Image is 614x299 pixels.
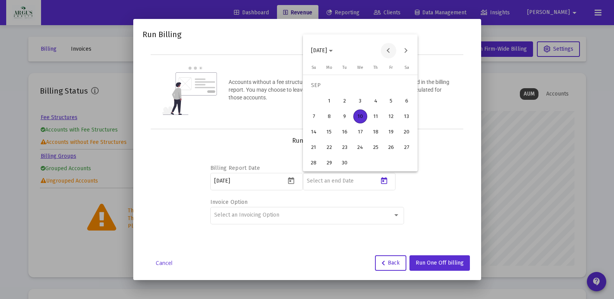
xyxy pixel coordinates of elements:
[384,94,398,108] div: 5
[322,156,336,170] div: 29
[384,93,399,109] button: 2025-09-05
[353,109,367,123] div: 10
[369,140,383,154] div: 25
[384,109,398,123] div: 12
[400,125,414,139] div: 20
[322,94,336,108] div: 1
[337,140,353,155] button: 2025-09-23
[353,125,367,139] div: 17
[338,109,352,123] div: 9
[353,94,367,108] div: 3
[368,93,384,109] button: 2025-09-04
[338,140,352,154] div: 23
[322,109,337,124] button: 2025-09-08
[404,65,409,70] span: Sa
[384,140,398,154] div: 26
[337,93,353,109] button: 2025-09-02
[322,109,336,123] div: 8
[338,156,352,170] div: 30
[342,65,347,70] span: Tu
[399,140,414,155] button: 2025-09-27
[368,140,384,155] button: 2025-09-25
[326,65,332,70] span: Mo
[353,93,368,109] button: 2025-09-03
[307,109,321,123] div: 7
[322,124,337,140] button: 2025-09-15
[322,140,336,154] div: 22
[322,93,337,109] button: 2025-09-01
[400,109,414,123] div: 13
[400,94,414,108] div: 6
[384,125,398,139] div: 19
[384,109,399,124] button: 2025-09-12
[306,78,414,93] td: SEP
[322,155,337,171] button: 2025-09-29
[353,140,367,154] div: 24
[368,109,384,124] button: 2025-09-11
[306,109,322,124] button: 2025-09-07
[337,109,353,124] button: 2025-09-09
[338,94,352,108] div: 2
[368,124,384,140] button: 2025-09-18
[398,43,414,58] button: Next month
[306,140,322,155] button: 2025-09-21
[311,47,327,54] span: [DATE]
[337,155,353,171] button: 2025-09-30
[353,124,368,140] button: 2025-09-17
[369,125,383,139] div: 18
[322,140,337,155] button: 2025-09-22
[353,109,368,124] button: 2025-09-10
[322,125,336,139] div: 15
[307,156,321,170] div: 28
[384,124,399,140] button: 2025-09-19
[369,94,383,108] div: 4
[338,125,352,139] div: 16
[306,155,322,171] button: 2025-09-28
[399,93,414,109] button: 2025-09-06
[373,65,378,70] span: Th
[389,65,393,70] span: Fr
[311,65,316,70] span: Su
[381,43,396,58] button: Previous month
[399,124,414,140] button: 2025-09-20
[307,125,321,139] div: 14
[357,65,363,70] span: We
[353,140,368,155] button: 2025-09-24
[369,109,383,123] div: 11
[337,124,353,140] button: 2025-09-16
[400,140,414,154] div: 27
[384,140,399,155] button: 2025-09-26
[399,109,414,124] button: 2025-09-13
[305,43,339,58] button: Choose month and year
[307,140,321,154] div: 21
[306,124,322,140] button: 2025-09-14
